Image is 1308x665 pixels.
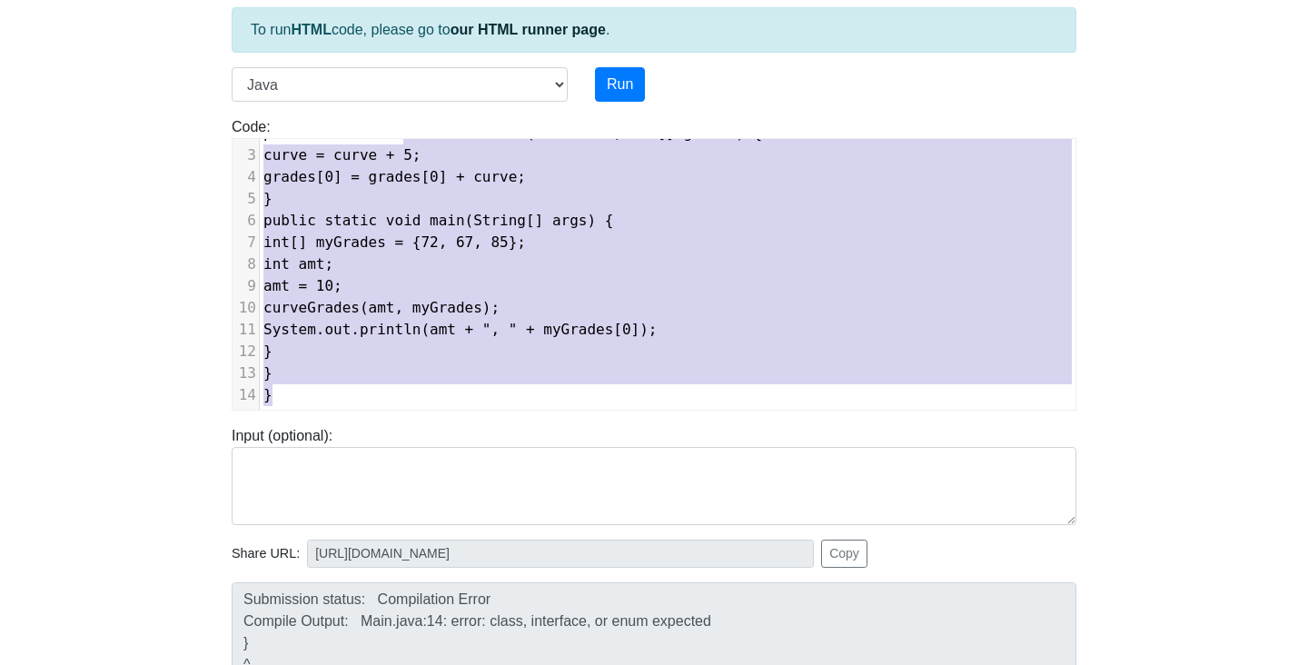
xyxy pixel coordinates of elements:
[218,116,1090,411] div: Code:
[263,277,342,294] span: amt = 10;
[595,67,645,102] button: Run
[233,144,259,166] div: 3
[232,544,300,564] span: Share URL:
[232,7,1076,53] div: To run code, please go to .
[263,299,500,316] span: curveGrades(amt, myGrades);
[233,362,259,384] div: 13
[263,190,272,207] span: }
[233,297,259,319] div: 10
[233,341,259,362] div: 12
[233,166,259,188] div: 4
[263,386,272,403] span: }
[263,146,421,164] span: curve = curve + 5;
[291,22,331,37] strong: HTML
[263,255,333,273] span: int amt;
[233,275,259,297] div: 9
[263,321,658,338] span: System.out.println(amt + ", " + myGrades[0]);
[233,384,259,406] div: 14
[218,425,1090,525] div: Input (optional):
[263,168,526,185] span: grades[0] = grades[0] + curve;
[233,210,259,232] div: 6
[233,253,259,275] div: 8
[821,540,867,568] button: Copy
[451,22,606,37] a: our HTML runner page
[233,319,259,341] div: 11
[263,233,526,251] span: int[] myGrades = {72, 67, 85};
[233,188,259,210] div: 5
[263,342,272,360] span: }
[307,540,814,568] input: No share available yet
[263,364,272,382] span: }
[263,212,613,229] span: public static void main(String[] args) {
[233,232,259,253] div: 7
